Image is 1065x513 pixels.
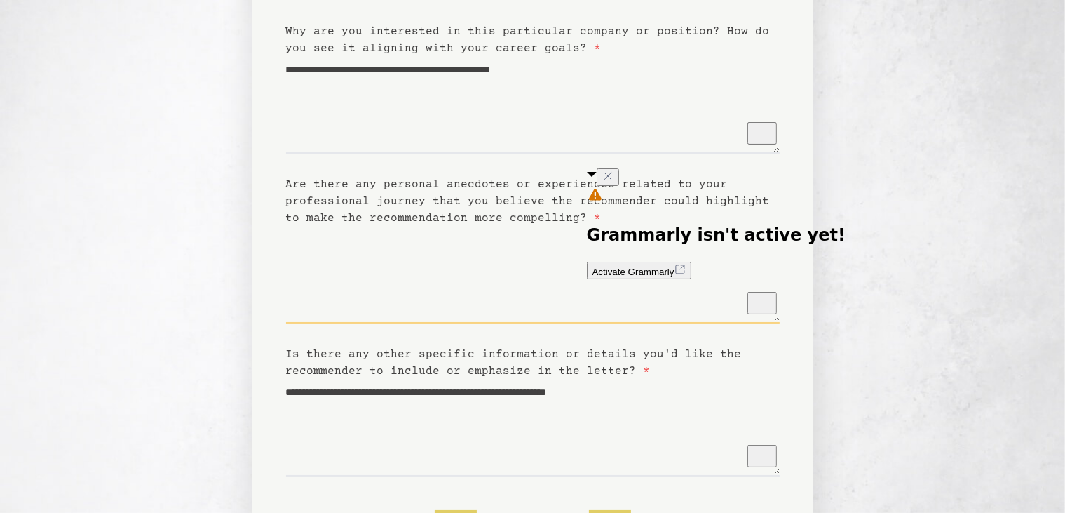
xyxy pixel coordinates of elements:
textarea: To enrich screen reader interactions, please activate Accessibility in Grammarly extension settings [286,57,780,154]
label: Is there any other specific information or details you'd like the recommender to include or empha... [286,348,742,378]
label: Are there any personal anecdotes or experiences related to your professional journey that you bel... [286,178,770,225]
label: Why are you interested in this particular company or position? How do you see it aligning with yo... [286,25,770,55]
textarea: To enrich screen reader interactions, please activate Accessibility in Grammarly extension settings [286,227,780,324]
textarea: To enrich screen reader interactions, please activate Accessibility in Grammarly extension settings [286,380,780,477]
